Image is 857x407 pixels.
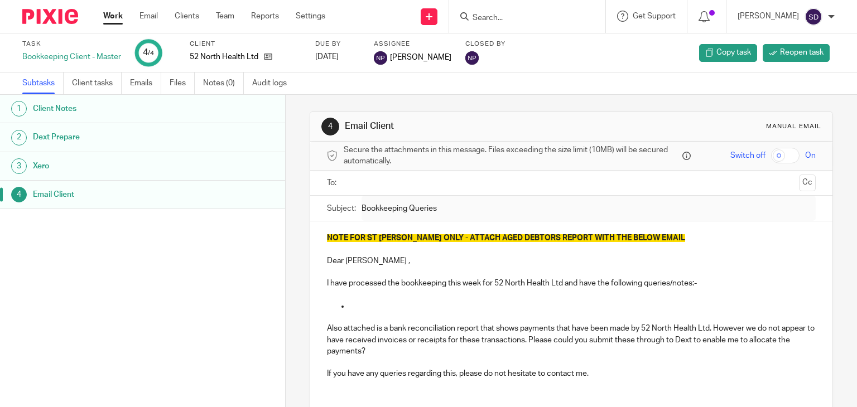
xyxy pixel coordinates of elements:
[315,40,360,49] label: Due by
[33,100,194,117] h1: Client Notes
[11,130,27,146] div: 2
[315,51,360,62] div: [DATE]
[682,152,691,160] i: Files are stored in Pixie and a secure link is sent to the message recipient.
[22,9,78,24] img: Pixie
[327,255,816,267] p: Dear [PERSON_NAME] ,
[190,40,301,49] label: Client
[633,12,676,20] span: Get Support
[471,13,572,23] input: Search
[699,44,757,62] a: Copy task
[465,51,479,65] img: Natasha Pengelly
[327,278,816,289] p: I have processed the bookkeeping this week for 52 North Health Ltd and have the following queries...
[33,129,194,146] h1: Dext Prepare
[730,150,765,161] span: Switch off
[374,40,451,49] label: Assignee
[763,44,830,62] a: Reopen task
[130,72,161,94] a: Emails
[203,72,244,94] a: Notes (0)
[799,175,816,191] button: Cc
[22,72,64,94] a: Subtasks
[374,51,387,65] img: Natasha Pengelly
[252,72,295,94] a: Audit logs
[327,177,339,188] label: To:
[805,8,822,26] img: svg%3E
[327,323,816,357] p: Also attached is a bank reconciliation report that shows payments that have been made by 52 North...
[170,72,195,94] a: Files
[216,11,234,22] a: Team
[344,144,680,167] span: Secure the attachments in this message. Files exceeding the size limit (10MB) will be secured aut...
[780,47,824,58] span: Reopen task
[805,150,816,161] span: On
[296,11,325,22] a: Settings
[175,11,199,22] a: Clients
[327,203,356,214] label: Subject:
[251,11,279,22] a: Reports
[345,120,595,132] h1: Email Client
[327,368,816,379] p: If you have any queries regarding this, please do not hesitate to contact me.
[190,51,258,62] p: 52 North Health Ltd
[33,186,194,203] h1: Email Client
[72,72,122,94] a: Client tasks
[327,234,685,242] span: NOTE FOR ST [PERSON_NAME] ONLY - ATTACH AGED DEBTORS REPORT WITH THE BELOW EMAIL
[738,11,799,22] p: [PERSON_NAME]
[33,158,194,175] h1: Xero
[22,40,121,49] label: Task
[11,158,27,174] div: 3
[22,51,121,62] div: Bookkeeping Client - Master
[11,187,27,202] div: 4
[321,118,339,135] div: 4
[716,47,751,58] span: Copy task
[264,52,272,61] i: Open client page
[143,46,154,59] div: 4
[390,52,451,63] span: [PERSON_NAME]
[465,40,505,49] label: Closed by
[148,50,154,56] small: /4
[139,11,158,22] a: Email
[766,122,821,131] div: Manual email
[11,101,27,117] div: 1
[103,11,123,22] a: Work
